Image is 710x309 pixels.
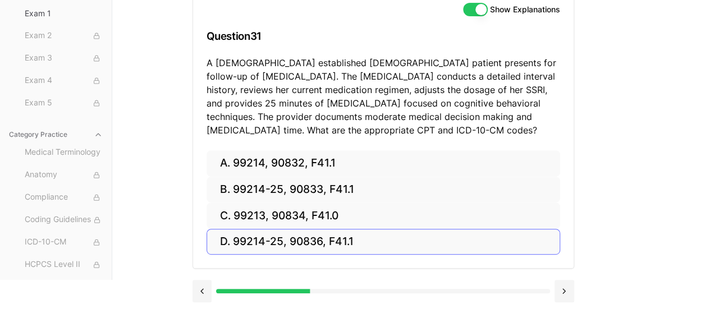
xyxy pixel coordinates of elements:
h3: Question 31 [207,20,560,53]
button: B. 99214-25, 90833, F41.1 [207,177,560,203]
button: Medical Terminology [20,144,107,162]
button: Coding Guidelines [20,211,107,229]
span: ICD-10-CM [25,236,103,248]
button: Category Practice [4,126,107,144]
button: Exam 2 [20,27,107,45]
button: ICD-10-CM [20,233,107,251]
span: Exam 4 [25,75,103,87]
button: C. 99213, 90834, F41.0 [207,202,560,229]
p: A [DEMOGRAPHIC_DATA] established [DEMOGRAPHIC_DATA] patient presents for follow-up of [MEDICAL_DA... [207,56,560,137]
button: Compliance [20,188,107,206]
button: HCPCS Level II [20,256,107,274]
button: Anatomy [20,166,107,184]
span: Coding Guidelines [25,214,103,226]
span: Compliance [25,191,103,204]
span: HCPCS Level II [25,259,103,271]
span: Exam 1 [25,8,103,19]
button: Exam 3 [20,49,107,67]
button: Exam 5 [20,94,107,112]
button: Exam 4 [20,72,107,90]
span: Medical Terminology [25,146,103,159]
span: Anatomy [25,169,103,181]
button: A. 99214, 90832, F41.1 [207,150,560,177]
button: D. 99214-25, 90836, F41.1 [207,229,560,255]
span: Exam 5 [25,97,103,109]
button: Exam 1 [20,4,107,22]
label: Show Explanations [490,6,560,13]
span: Exam 2 [25,30,103,42]
span: Exam 3 [25,52,103,64]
